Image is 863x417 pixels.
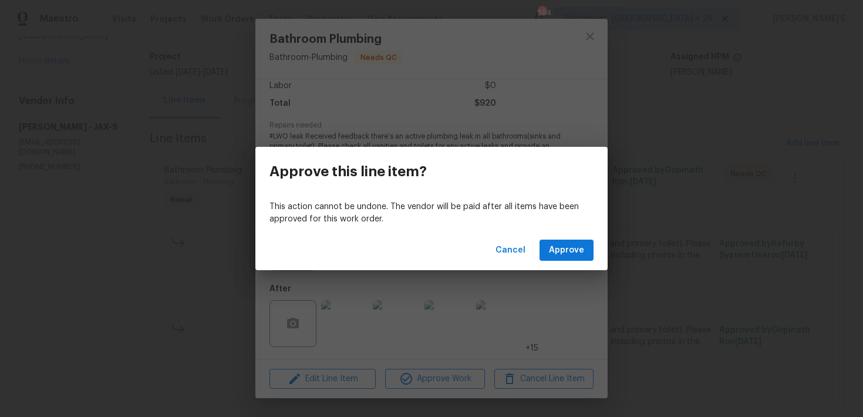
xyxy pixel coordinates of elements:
[495,243,525,258] span: Cancel
[269,201,594,226] p: This action cannot be undone. The vendor will be paid after all items have been approved for this...
[540,240,594,261] button: Approve
[491,240,530,261] button: Cancel
[269,163,427,180] h3: Approve this line item?
[549,243,584,258] span: Approve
